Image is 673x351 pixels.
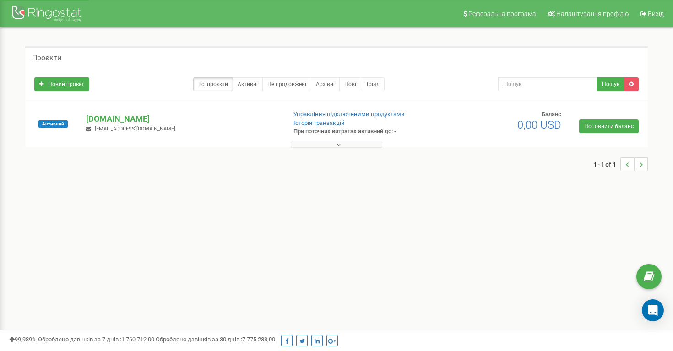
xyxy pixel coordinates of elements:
a: Тріал [361,77,385,91]
span: [EMAIL_ADDRESS][DOMAIN_NAME] [95,126,175,132]
a: Активні [233,77,263,91]
a: Архівні [311,77,340,91]
div: Open Intercom Messenger [642,299,664,321]
a: Всі проєкти [193,77,233,91]
span: Оброблено дзвінків за 30 днів : [156,336,275,343]
p: [DOMAIN_NAME] [86,113,278,125]
span: Вихід [648,10,664,17]
nav: ... [593,148,648,180]
span: Активний [38,120,68,128]
u: 7 775 288,00 [242,336,275,343]
p: При поточних витратах активний до: - [293,127,434,136]
button: Пошук [597,77,624,91]
span: 0,00 USD [517,119,561,131]
a: Історія транзакцій [293,119,345,126]
input: Пошук [498,77,598,91]
span: Налаштування профілю [556,10,629,17]
a: Нові [339,77,361,91]
a: Поповнити баланс [579,119,639,133]
u: 1 760 712,00 [121,336,154,343]
a: Не продовжені [262,77,311,91]
a: Управління підключеними продуктами [293,111,405,118]
span: Реферальна програма [468,10,536,17]
a: Новий проєкт [34,77,89,91]
span: Оброблено дзвінків за 7 днів : [38,336,154,343]
h5: Проєкти [32,54,61,62]
span: 1 - 1 of 1 [593,157,620,171]
span: 99,989% [9,336,37,343]
span: Баланс [542,111,561,118]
